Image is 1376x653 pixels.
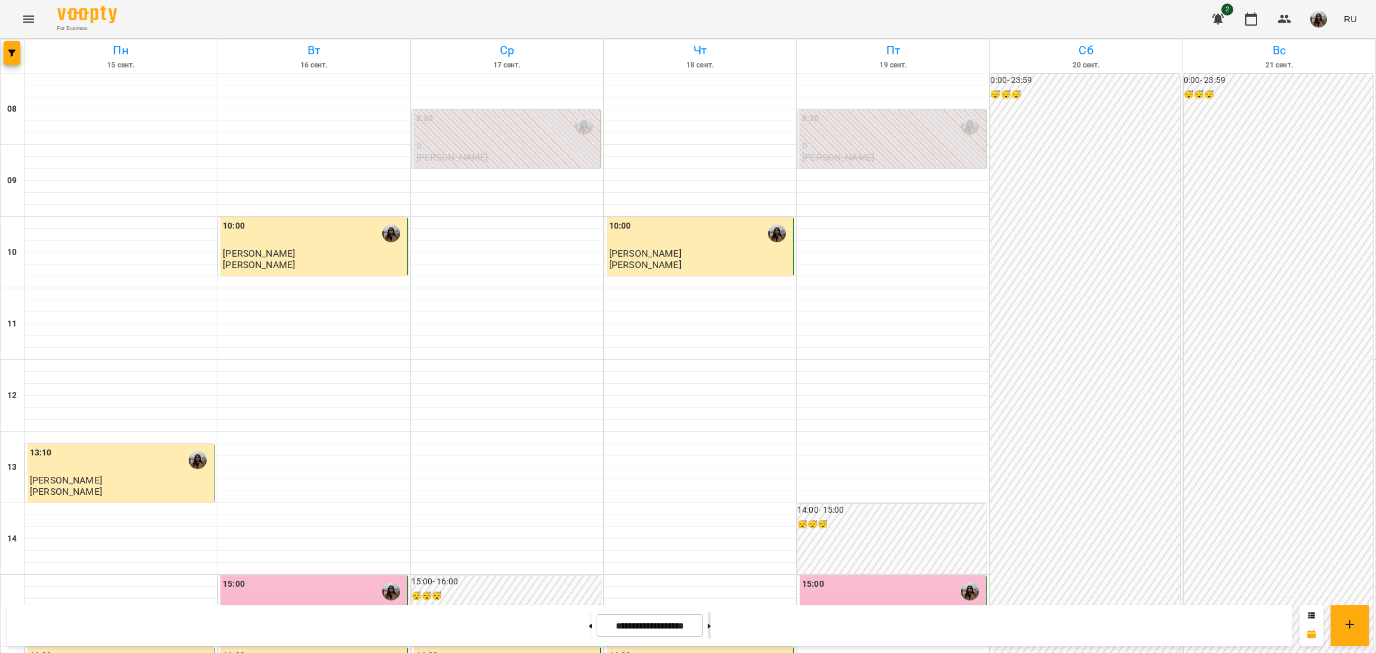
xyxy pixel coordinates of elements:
h6: 10 [7,246,17,259]
p: 0 [416,141,598,151]
h6: Вт [219,41,408,60]
h6: 😴😴😴 [990,88,1180,101]
span: 2 [1221,4,1233,16]
img: Анна Рожнятовська [768,224,786,242]
h6: 0:00 - 23:59 [1184,74,1373,87]
img: cf3ea0a0c680b25cc987e5e4629d86f3.jpg [1310,11,1327,27]
p: [PERSON_NAME] [223,260,295,270]
label: 15:00 [223,578,245,591]
h6: 12 [7,389,17,402]
label: 13:10 [30,446,52,460]
h6: 19 сент. [798,60,987,71]
h6: 😴😴😴 [1184,88,1373,101]
h6: Пт [798,41,987,60]
h6: 09 [7,174,17,187]
button: Menu [14,5,43,33]
h6: Вс [1185,41,1374,60]
img: Анна Рожнятовська [961,117,979,135]
h6: 21 сент. [1185,60,1374,71]
p: [PERSON_NAME] [30,486,102,497]
h6: Чт [606,41,794,60]
label: 15:00 [802,578,824,591]
h6: 😴😴😴 [411,590,601,603]
h6: 😴😴😴 [797,518,987,531]
span: RU [1344,13,1357,25]
h6: 16 сент. [219,60,408,71]
h6: 17 сент. [413,60,601,71]
h6: 13 [7,461,17,474]
h6: 14 [7,532,17,546]
span: [PERSON_NAME] [30,475,102,486]
h6: Сб [991,41,1180,60]
label: 8:30 [416,112,433,125]
p: [PERSON_NAME] [609,260,681,270]
h6: 18 сент. [606,60,794,71]
button: RU [1339,8,1362,30]
h6: 0:00 - 23:59 [990,74,1180,87]
label: 10:00 [223,220,245,233]
span: [PERSON_NAME] [223,248,295,259]
h6: 14:00 - 15:00 [797,504,987,517]
p: [PERSON_NAME] [416,152,489,162]
span: [PERSON_NAME] [609,248,681,259]
span: For Business [57,24,117,32]
img: Анна Рожнятовська [961,583,979,600]
img: Анна Рожнятовська [382,224,400,242]
img: Анна Рожнятовська [382,583,400,600]
p: 0 [802,141,984,151]
h6: 20 сент. [991,60,1180,71]
h6: 11 [7,318,17,331]
label: 10:00 [609,220,631,233]
img: Анна Рожнятовська [189,451,207,469]
p: [PERSON_NAME] [802,152,874,162]
h6: 15:00 - 16:00 [411,575,601,589]
h6: 08 [7,103,17,116]
h6: Пн [26,41,215,60]
img: Анна Рожнятовська [575,117,593,135]
label: 8:30 [802,112,819,125]
img: Voopty Logo [57,6,117,23]
h6: Ср [413,41,601,60]
h6: 15 сент. [26,60,215,71]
